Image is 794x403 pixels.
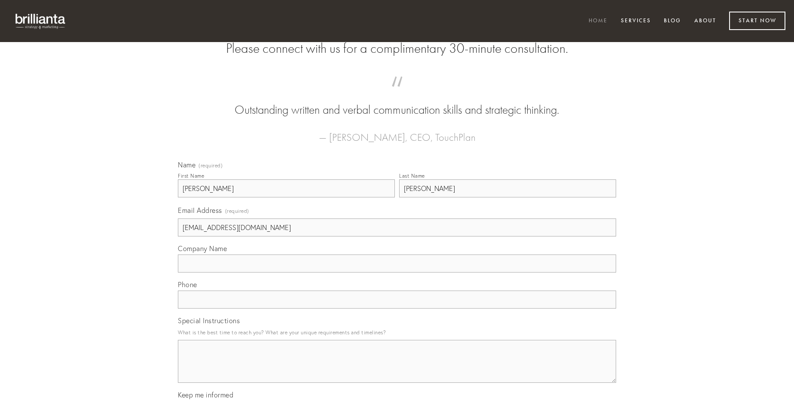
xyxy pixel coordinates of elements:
[615,14,657,28] a: Services
[689,14,722,28] a: About
[178,206,222,215] span: Email Address
[658,14,687,28] a: Blog
[192,85,602,102] span: “
[729,12,785,30] a: Start Now
[198,163,223,168] span: (required)
[9,9,73,33] img: brillianta - research, strategy, marketing
[178,391,233,399] span: Keep me informed
[225,205,249,217] span: (required)
[178,173,204,179] div: First Name
[178,316,240,325] span: Special Instructions
[192,85,602,118] blockquote: Outstanding written and verbal communication skills and strategic thinking.
[178,327,616,338] p: What is the best time to reach you? What are your unique requirements and timelines?
[583,14,613,28] a: Home
[178,40,616,57] h2: Please connect with us for a complimentary 30-minute consultation.
[192,118,602,146] figcaption: — [PERSON_NAME], CEO, TouchPlan
[178,244,227,253] span: Company Name
[399,173,425,179] div: Last Name
[178,161,195,169] span: Name
[178,280,197,289] span: Phone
